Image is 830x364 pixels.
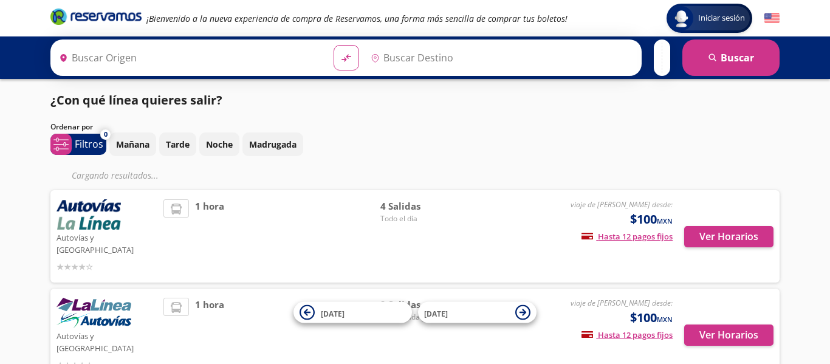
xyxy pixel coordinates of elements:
span: 2 Salidas [380,298,465,312]
p: Madrugada [249,138,297,151]
p: Tarde [166,138,190,151]
button: [DATE] [293,302,412,323]
small: MXN [657,315,673,324]
button: Ver Horarios [684,325,773,346]
span: [DATE] [424,308,448,318]
span: $100 [630,210,673,228]
small: MXN [657,216,673,225]
span: Iniciar sesión [693,12,750,24]
i: Brand Logo [50,7,142,26]
p: Filtros [75,137,103,151]
button: [DATE] [418,302,537,323]
span: 1 hora [195,199,224,273]
button: English [764,11,780,26]
span: Hasta 12 pagos fijos [581,231,673,242]
span: $100 [630,309,673,327]
a: Brand Logo [50,7,142,29]
button: Ver Horarios [684,226,773,247]
button: Madrugada [242,132,303,156]
p: ¿Con qué línea quieres salir? [50,91,222,109]
em: viaje de [PERSON_NAME] desde: [571,298,673,308]
span: Todo el día [380,213,465,224]
span: Hasta 12 pagos fijos [581,329,673,340]
button: Tarde [159,132,196,156]
em: viaje de [PERSON_NAME] desde: [571,199,673,210]
span: 0 [104,129,108,140]
span: 4 Salidas [380,199,465,213]
input: Buscar Destino [366,43,636,73]
img: Autovías y La Línea [57,199,121,230]
input: Buscar Origen [54,43,324,73]
p: Autovías y [GEOGRAPHIC_DATA] [57,328,157,354]
img: Autovías y La Línea [57,298,131,328]
em: ¡Bienvenido a la nueva experiencia de compra de Reservamos, una forma más sencilla de comprar tus... [146,13,568,24]
button: 0Filtros [50,134,106,155]
p: Autovías y [GEOGRAPHIC_DATA] [57,230,157,256]
button: Noche [199,132,239,156]
button: Buscar [682,39,780,76]
p: Noche [206,138,233,151]
em: Cargando resultados ... [72,170,159,181]
button: Mañana [109,132,156,156]
p: Ordenar por [50,122,93,132]
span: [DATE] [321,308,345,318]
p: Mañana [116,138,149,151]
